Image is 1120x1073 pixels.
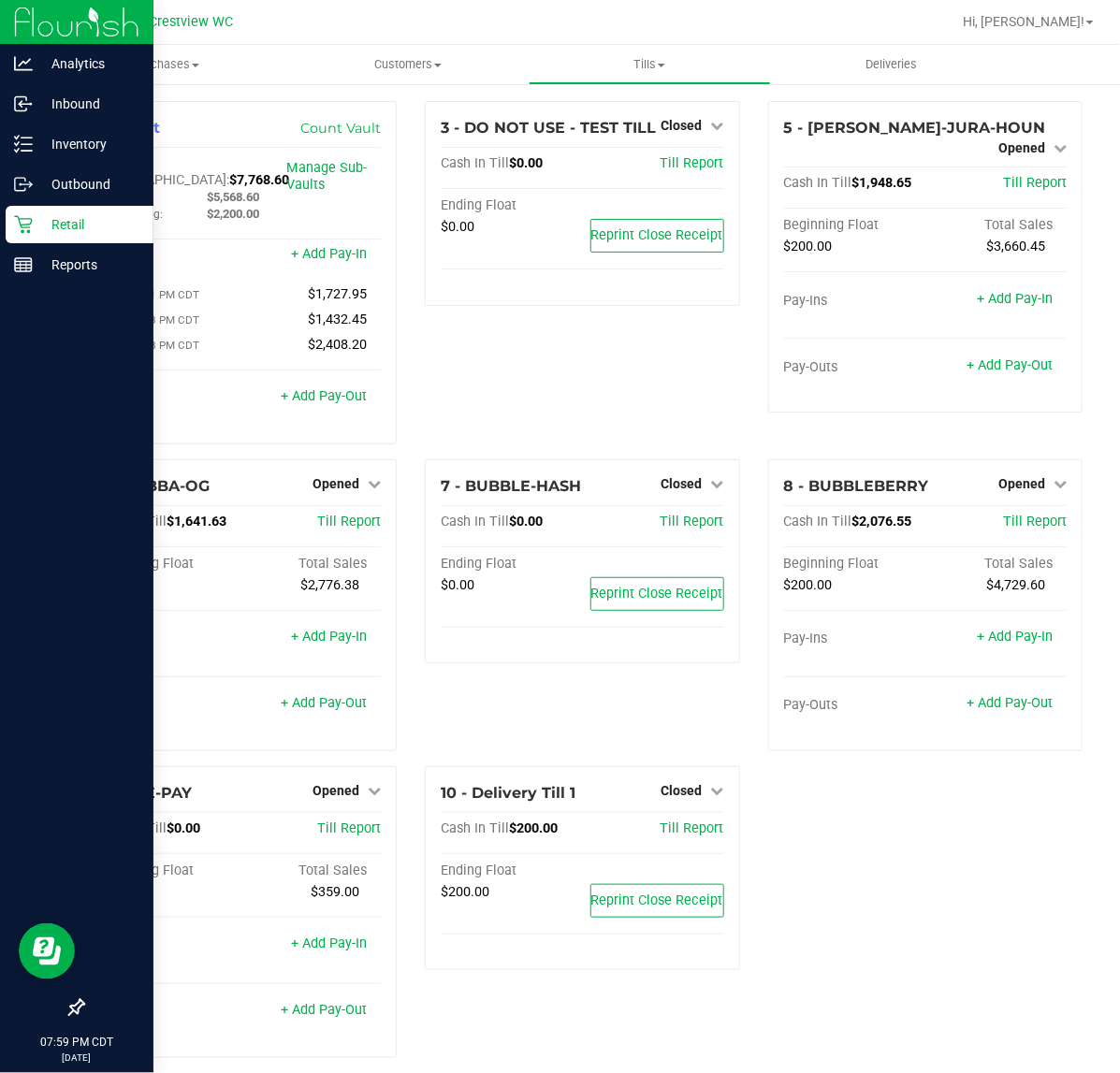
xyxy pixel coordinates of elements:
span: Cash In Till [441,155,509,171]
inline-svg: Retail [14,215,33,234]
span: $200.00 [784,577,833,593]
p: Analytics [33,52,145,75]
span: $2,076.55 [852,514,912,529]
span: Opened [998,140,1045,155]
span: 3 - DO NOT USE - TEST TILL [441,119,656,137]
inline-svg: Inventory [14,135,33,153]
a: + Add Pay-In [977,629,1053,645]
span: 10 - Delivery Till 1 [441,784,575,802]
span: Hi, [PERSON_NAME]! [963,14,1084,29]
div: Pay-Ins [98,937,240,954]
a: Customers [287,45,530,84]
span: Reprint Close Receipt [591,586,723,602]
span: Cash In Till [441,820,509,836]
a: + Add Pay-In [291,935,367,951]
div: Total Sales [925,556,1067,573]
span: $2,776.38 [300,577,359,593]
span: $2,408.20 [308,337,367,353]
button: Reprint Close Receipt [590,577,724,611]
span: Reprint Close Receipt [591,892,723,908]
span: $200.00 [441,884,489,900]
span: $7,768.60 [229,172,289,188]
div: Pay-Ins [784,293,925,310]
div: Pay-Ins [784,631,925,647]
span: Cash In Till [784,514,852,529]
span: Purchases [45,56,287,73]
a: Till Report [317,514,381,529]
p: Outbound [33,173,145,196]
a: Deliveries [771,45,1013,84]
div: Pay-Outs [98,390,240,407]
a: Till Report [1003,514,1067,529]
div: Pay-Outs [98,1004,240,1021]
inline-svg: Reports [14,255,33,274]
span: $0.00 [509,514,543,529]
span: $4,729.60 [986,577,1045,593]
a: Till Report [661,155,724,171]
a: Till Report [661,820,724,836]
span: $3,660.45 [986,239,1045,254]
a: Till Report [1003,175,1067,191]
inline-svg: Analytics [14,54,33,73]
div: Total Sales [240,556,381,573]
span: $1,432.45 [308,312,367,327]
span: $200.00 [784,239,833,254]
a: + Add Pay-In [291,246,367,262]
span: Crestview WC [149,14,233,30]
p: Reports [33,254,145,276]
a: + Add Pay-Out [281,388,367,404]
div: Beginning Float [784,556,925,573]
span: $2,200.00 [207,207,259,221]
span: $200.00 [509,820,558,836]
div: Pay-Outs [98,697,240,714]
button: Reprint Close Receipt [590,219,724,253]
span: $1,727.95 [308,286,367,302]
div: Pay-Outs [784,359,925,376]
span: $0.00 [167,820,200,836]
a: + Add Pay-Out [281,695,367,711]
div: Beginning Float [784,217,925,234]
span: 6 - BUBBA-OG [98,477,210,495]
a: Manage Sub-Vaults [287,160,368,193]
div: Pay-Ins [98,631,240,647]
span: Closed [662,118,703,133]
span: $5,568.60 [207,190,259,204]
div: Total Sales [240,863,381,879]
iframe: Resource center [19,923,75,979]
span: $0.00 [441,219,474,235]
div: Beginning Float [98,863,240,879]
a: Till Report [661,514,724,529]
span: Cash In Till [784,175,852,191]
div: Total Sales [925,217,1067,234]
span: $0.00 [509,155,543,171]
inline-svg: Outbound [14,175,33,194]
p: Inbound [33,93,145,115]
div: Pay-Outs [784,697,925,714]
a: Tills [529,45,771,84]
a: + Add Pay-Out [281,1002,367,1018]
span: Tills [530,56,770,73]
a: + Add Pay-In [291,629,367,645]
a: Till Report [317,820,381,836]
span: 5 - [PERSON_NAME]-JURA-HOUN [784,119,1046,137]
a: Purchases [45,45,287,84]
span: 7 - BUBBLE-HASH [441,477,581,495]
span: Closed [662,476,703,491]
span: $1,948.65 [852,175,912,191]
span: $359.00 [311,884,359,900]
span: Cash In Till [441,514,509,529]
span: Deliveries [840,56,942,73]
a: + Add Pay-In [977,291,1053,307]
span: $0.00 [441,577,474,593]
div: Ending Float [441,863,582,879]
p: Retail [33,213,145,236]
span: Opened [313,476,359,491]
span: $1,641.63 [167,514,226,529]
div: Ending Float [441,556,582,573]
div: Beginning Float [98,556,240,573]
